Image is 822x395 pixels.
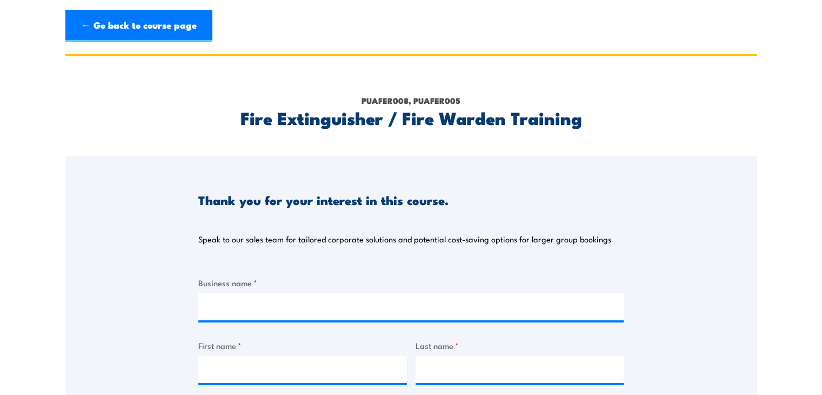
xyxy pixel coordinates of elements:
p: PUAFER008, PUAFER005 [198,95,624,107]
a: ← Go back to course page [65,10,212,42]
label: Business name [198,276,624,289]
label: Last name [416,339,624,352]
label: First name [198,339,407,352]
h3: Thank you for your interest in this course. [198,194,449,206]
p: Speak to our sales team for tailored corporate solutions and potential cost-saving options for la... [198,234,611,245]
h2: Fire Extinguisher / Fire Warden Training [198,110,624,125]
